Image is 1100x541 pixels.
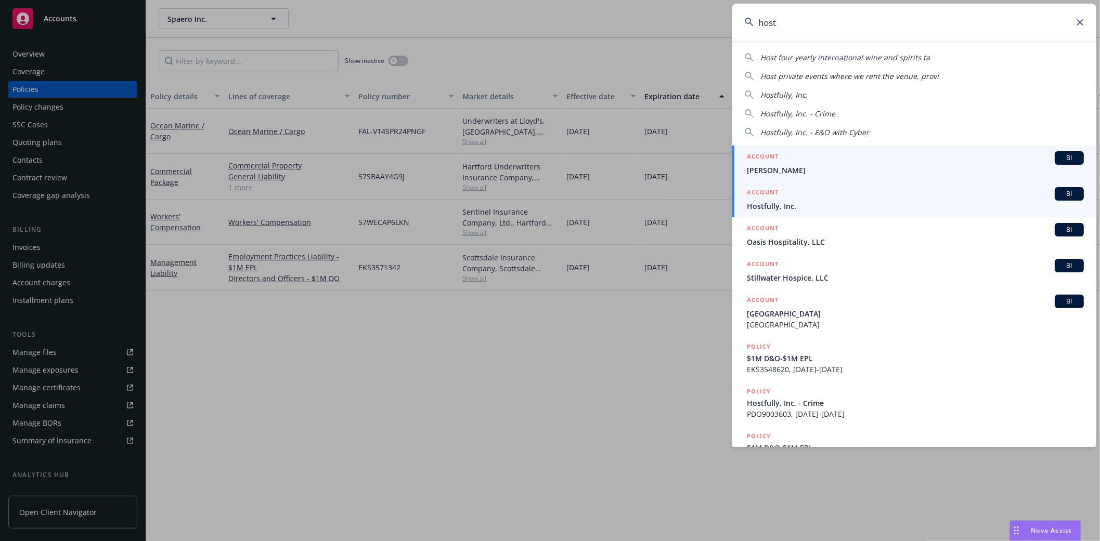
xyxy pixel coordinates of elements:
span: Hostfully, Inc. [747,201,1084,212]
h5: POLICY [747,386,771,397]
span: Stillwater Hospice, LLC [747,272,1084,283]
h5: ACCOUNT [747,223,779,235]
span: Hostfully, Inc. - E&O with Cyber [760,127,869,137]
a: POLICYHostfully, Inc. - CrimePDO9003603, [DATE]-[DATE] [732,380,1096,425]
span: [PERSON_NAME] [747,165,1084,176]
a: POLICY$1M D&O-$1M EPL [732,425,1096,470]
span: Hostfully, Inc. - Crime [747,398,1084,408]
span: EKS3548620, [DATE]-[DATE] [747,364,1084,375]
span: [GEOGRAPHIC_DATA] [747,319,1084,330]
input: Search... [732,4,1096,41]
a: ACCOUNTBIOasis Hospitality, LLC [732,217,1096,253]
h5: POLICY [747,341,771,352]
span: Host private events where we rent the venue, provi [760,71,939,81]
span: [GEOGRAPHIC_DATA] [747,308,1084,319]
a: ACCOUNTBI[PERSON_NAME] [732,146,1096,181]
span: BI [1059,297,1080,306]
span: Hostfully, Inc. - Crime [760,109,835,118]
span: BI [1059,153,1080,163]
span: BI [1059,261,1080,270]
span: $1M D&O-$1M EPL [747,353,1084,364]
a: ACCOUNTBIStillwater Hospice, LLC [732,253,1096,289]
span: PDO9003603, [DATE]-[DATE] [747,408,1084,419]
span: BI [1059,225,1080,234]
h5: POLICY [747,431,771,441]
span: BI [1059,189,1080,199]
div: Drag to move [1010,521,1023,540]
h5: ACCOUNT [747,295,779,307]
span: Hostfully, Inc. [760,90,808,100]
span: Nova Assist [1031,526,1072,535]
h5: ACCOUNT [747,187,779,200]
a: POLICY$1M D&O-$1M EPLEKS3548620, [DATE]-[DATE] [732,336,1096,380]
span: Oasis Hospitality, LLC [747,236,1084,247]
button: Nova Assist [1010,520,1081,541]
span: Host four yearly international wine and spirits ta [760,52,930,62]
h5: ACCOUNT [747,259,779,271]
span: $1M D&O-$1M EPL [747,442,1084,453]
a: ACCOUNTBI[GEOGRAPHIC_DATA][GEOGRAPHIC_DATA] [732,289,1096,336]
a: ACCOUNTBIHostfully, Inc. [732,181,1096,217]
h5: ACCOUNT [747,151,779,164]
